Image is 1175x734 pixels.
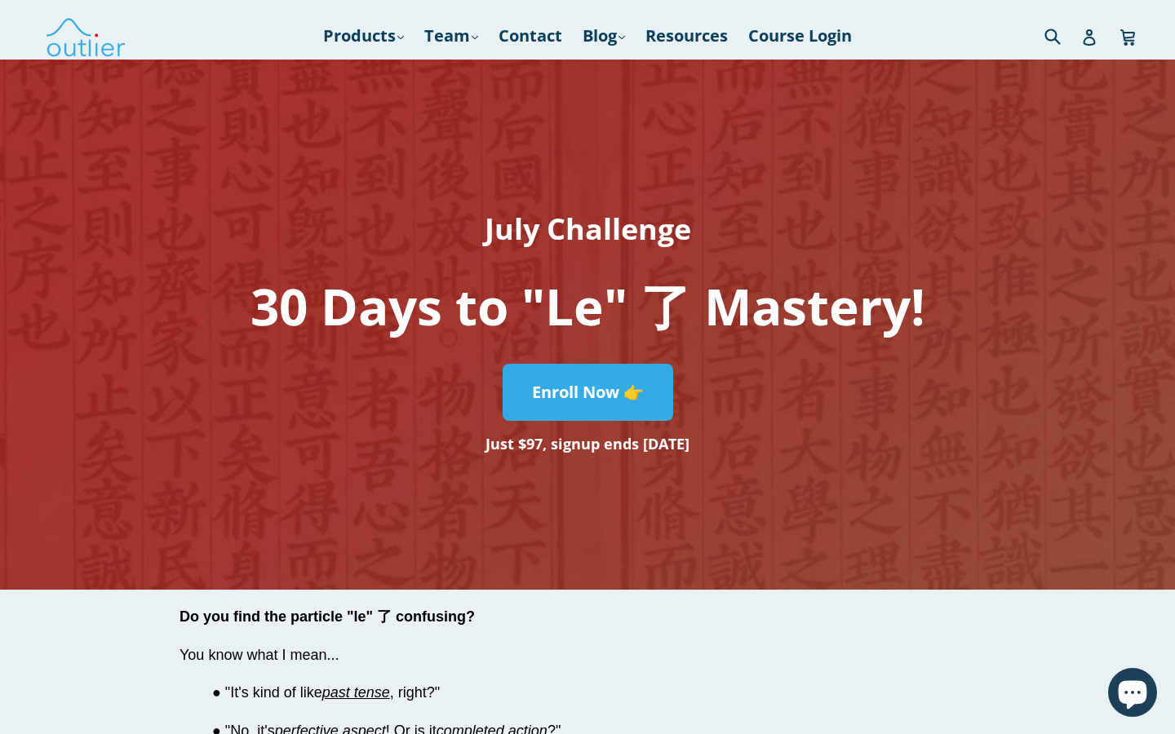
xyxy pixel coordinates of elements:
h2: July Challenge [176,200,999,259]
h1: 30 Days to "Le" 了 Mastery! [176,272,999,343]
span: Do you find the particle "le" 了 confusing? [180,608,475,625]
a: Enroll Now 👉 [503,364,673,421]
img: Outlier Linguistics [45,12,126,60]
a: Course Login [740,21,860,51]
a: Contact [490,21,570,51]
a: Resources [637,21,736,51]
inbox-online-store-chat: Shopify online store chat [1103,668,1162,721]
a: Products [315,21,412,51]
em: past tense [322,684,390,701]
span: ● "It's kind of like , right?" [212,684,440,701]
a: Blog [574,21,633,51]
a: Team [416,21,486,51]
input: Search [1040,19,1085,52]
h3: Just $97, signup ends [DATE] [176,429,999,458]
span: You know what I mean... [180,646,339,662]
